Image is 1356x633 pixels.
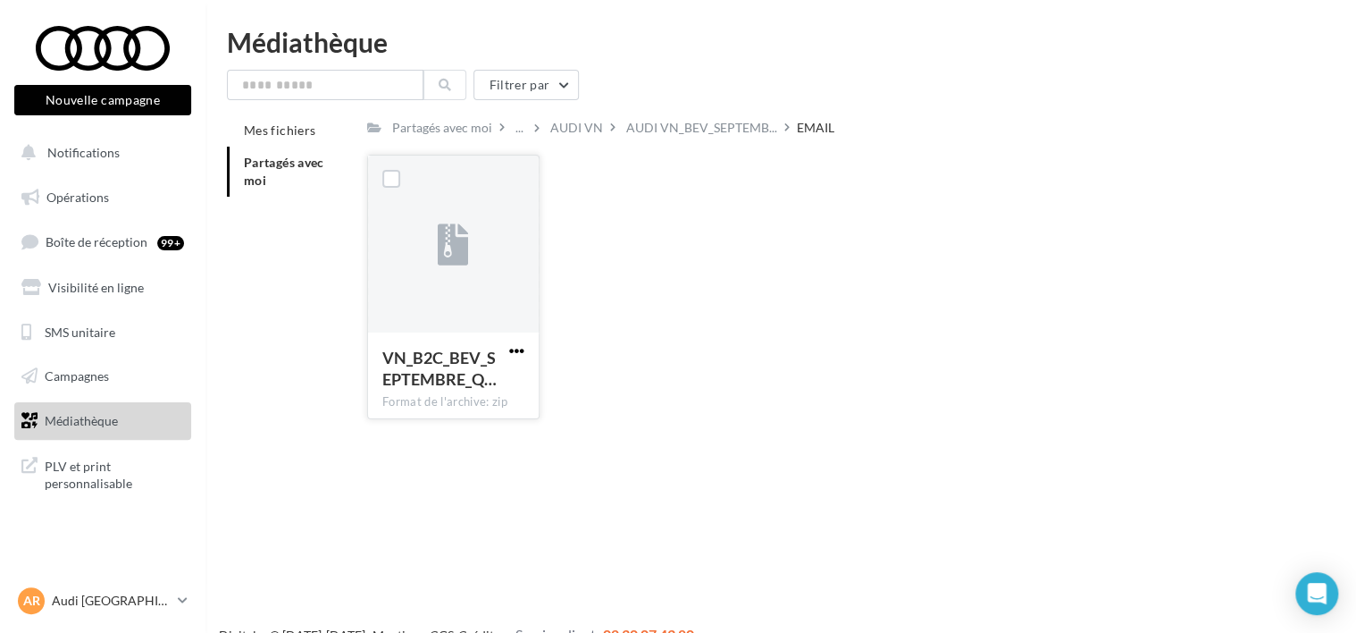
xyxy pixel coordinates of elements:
div: Format de l'archive: zip [382,394,524,410]
span: Opérations [46,190,109,205]
span: SMS unitaire [45,324,115,339]
span: VN_B2C_BEV_SEPTEMBRE_Q4_e-tron_EMAIL [382,348,497,389]
button: Nouvelle campagne [14,85,191,115]
span: Campagnes [45,368,109,384]
span: AUDI VN_BEV_SEPTEMB... [626,119,777,137]
div: ... [512,115,527,140]
a: Opérations [11,179,195,216]
span: Partagés avec moi [244,155,324,188]
a: SMS unitaire [11,314,195,351]
div: EMAIL [797,119,834,137]
div: Open Intercom Messenger [1295,572,1338,615]
span: PLV et print personnalisable [45,454,184,493]
a: PLV et print personnalisable [11,447,195,500]
a: Médiathèque [11,402,195,440]
div: Partagés avec moi [392,119,492,137]
span: AR [23,592,40,610]
span: Mes fichiers [244,122,315,138]
span: Médiathèque [45,413,118,428]
div: AUDI VN [550,119,603,137]
button: Filtrer par [473,70,579,100]
div: Médiathèque [227,29,1335,55]
a: Visibilité en ligne [11,269,195,307]
a: Boîte de réception99+ [11,223,195,261]
button: Notifications [11,134,188,172]
div: 99+ [157,236,184,250]
a: AR Audi [GEOGRAPHIC_DATA] [14,584,191,618]
a: Campagnes [11,358,195,395]
span: Notifications [47,145,120,160]
p: Audi [GEOGRAPHIC_DATA] [52,592,171,610]
span: Boîte de réception [46,234,147,249]
span: Visibilité en ligne [48,280,144,295]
